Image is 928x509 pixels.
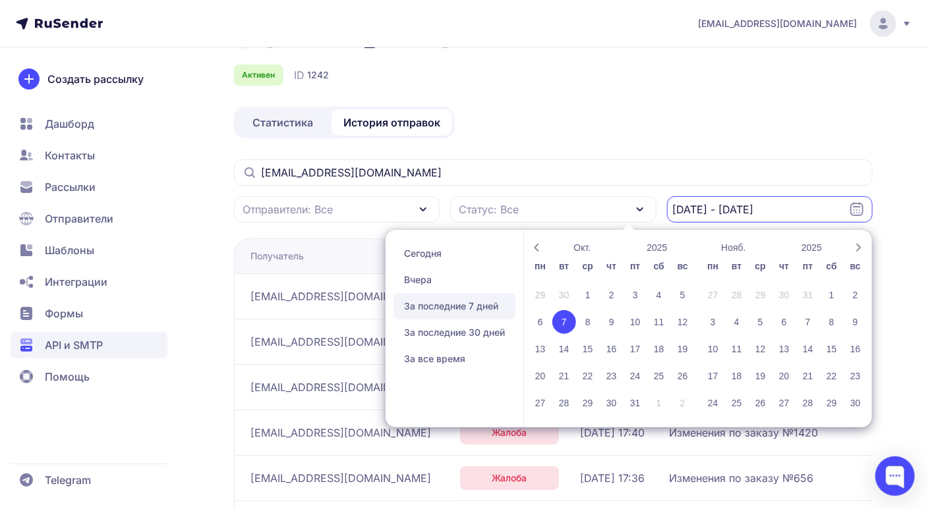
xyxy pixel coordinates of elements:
[580,425,645,441] span: [DATE] 17:40
[772,283,796,307] div: 30
[749,283,772,307] div: 29
[492,426,527,439] span: Жалоба
[851,239,867,255] button: Next month
[45,116,94,132] span: Дашборд
[844,283,867,307] div: 2
[393,293,515,319] span: За последние 7 дней
[772,310,796,334] div: 6
[552,255,576,279] div: вт
[250,250,304,263] div: Получатель
[669,470,813,486] span: Изменения по заказу №656
[671,255,695,279] div: вс
[45,306,83,321] span: Формы
[545,239,620,255] button: Окт.-Open months overlay
[250,334,431,350] span: [EMAIL_ADDRESS][DOMAIN_NAME]
[844,391,867,415] div: 30
[343,115,440,130] span: История отправок
[671,391,695,415] div: 2
[529,255,552,279] div: пн
[45,242,94,258] span: Шаблоны
[667,196,873,223] input: Datepicker input
[844,364,867,388] div: 23
[600,391,623,415] div: 30
[701,255,725,279] div: пн
[623,364,647,388] div: 24
[844,255,867,279] div: вс
[749,391,772,415] div: 26
[393,346,515,372] span: За все время
[695,239,773,255] button: Нояб.-Open months overlay
[600,283,623,307] div: 2
[725,364,749,388] div: 18
[294,67,329,83] div: ID
[576,310,600,334] div: 8
[529,337,552,361] div: 13
[820,391,844,415] div: 29
[552,364,576,388] div: 21
[250,288,431,304] span: [EMAIL_ADDRESS][DOMAIN_NAME]
[576,391,600,415] div: 29
[234,159,873,186] input: Поиск
[600,364,623,388] div: 23
[772,364,796,388] div: 20
[332,109,452,136] a: История отправок
[725,283,749,307] div: 28
[772,255,796,279] div: чт
[552,283,576,307] div: 30
[237,109,329,136] a: Статистика
[580,470,645,486] span: [DATE] 17:36
[45,179,96,195] span: Рассылки
[671,337,695,361] div: 19
[820,283,844,307] div: 1
[820,364,844,388] div: 22
[250,379,431,395] span: [EMAIL_ADDRESS][DOMAIN_NAME]
[45,274,107,290] span: Интеграции
[623,255,647,279] div: пт
[529,310,552,334] div: 6
[647,283,671,307] div: 4
[647,310,671,334] div: 11
[749,364,772,388] div: 19
[772,239,851,255] button: 2025-Open years overlay
[796,337,820,361] div: 14
[698,17,857,30] span: [EMAIL_ADDRESS][DOMAIN_NAME]
[393,240,515,267] span: Сегодня
[701,391,725,415] div: 24
[600,337,623,361] div: 16
[552,391,576,415] div: 28
[844,337,867,361] div: 16
[647,391,671,415] div: 1
[725,337,749,361] div: 11
[647,364,671,388] div: 25
[725,310,749,334] div: 4
[820,337,844,361] div: 15
[623,337,647,361] div: 17
[576,283,600,307] div: 1
[623,283,647,307] div: 3
[623,391,647,415] div: 31
[844,310,867,334] div: 9
[529,364,552,388] div: 20
[796,255,820,279] div: пт
[250,470,431,486] span: [EMAIL_ADDRESS][DOMAIN_NAME]
[671,283,695,307] div: 5
[620,239,695,255] button: 2025-Open years overlay
[459,201,519,217] span: Статус: Все
[647,255,671,279] div: сб
[529,239,545,255] button: Previous month
[393,267,515,293] span: Вчера
[576,255,600,279] div: ср
[45,369,90,385] span: Помощь
[576,364,600,388] div: 22
[45,147,95,163] span: Контакты
[820,255,844,279] div: сб
[820,310,844,334] div: 8
[647,337,671,361] div: 18
[796,283,820,307] div: 31
[45,211,113,227] span: Отправители
[669,425,818,441] span: Изменения по заказу №1420
[552,310,576,334] div: 7
[623,310,647,334] div: 10
[701,310,725,334] div: 3
[250,425,431,441] span: [EMAIL_ADDRESS][DOMAIN_NAME]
